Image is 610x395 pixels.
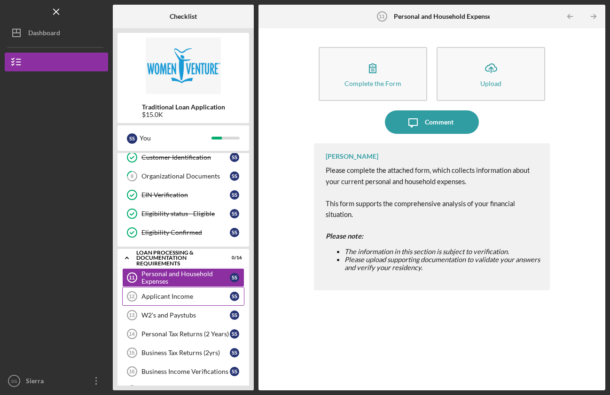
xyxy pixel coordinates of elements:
div: S S [230,329,239,339]
div: S S [230,190,239,200]
tspan: 16 [129,369,134,374]
button: Comment [385,110,479,134]
div: EIN Verification [141,191,230,199]
div: Dashboard [28,23,60,45]
div: Business Tax Returns (2yrs) [141,349,230,356]
div: $15.0K [142,111,225,118]
a: 16Business Income VerificationsSS [122,362,244,381]
span: The information in this section is subject to verification. [344,248,509,256]
div: Personal Tax Returns (2 Years) [141,330,230,338]
div: Business Income Verifications [141,368,230,375]
strong: Please note: [326,232,363,240]
div: Comment [425,110,454,134]
tspan: 8 [131,173,133,179]
div: W2's and Paystubs [141,311,230,319]
a: 15Business Tax Returns (2yrs)SS [122,343,244,362]
a: EIN VerificationSS [122,186,244,204]
button: Upload [437,47,545,101]
a: Customer IdentificationSS [122,148,244,167]
button: Complete the Form [319,47,427,101]
a: 12Applicant IncomeSS [122,287,244,306]
tspan: 15 [129,350,134,356]
a: Eligibility ConfirmedSS [122,223,244,242]
div: S S [230,153,239,162]
tspan: 14 [129,331,135,337]
div: Personal and Household Expenses [141,270,230,285]
div: S S [230,273,239,282]
div: S S [230,209,239,218]
div: Applicant Income [141,293,230,300]
tspan: 11 [129,275,134,280]
div: Eligibility status - Eligible [141,210,230,217]
div: S S [230,228,239,237]
div: Organizational Documents [141,172,230,180]
span: Please complete the attached form, which collects information about your current personal and hou... [326,166,530,185]
tspan: 13 [129,312,134,318]
tspan: 11 [379,14,384,19]
div: Customer Identification [141,154,230,161]
text: SS [11,379,17,384]
b: Checklist [170,13,197,20]
button: Dashboard [5,23,108,42]
div: 0 / 16 [225,255,242,261]
span: Please upload supporting documentation to validate your answers and verify your residency. [344,256,540,271]
a: 14Personal Tax Returns (2 Years)SS [122,325,244,343]
div: S S [230,292,239,301]
img: Product logo [117,38,249,94]
div: You [140,130,211,146]
div: Loan Processing & Documentation Requirements [136,250,219,266]
span: This form supports the comprehensive analysis of your financial situation. [326,200,515,218]
div: S S [230,367,239,376]
div: Upload [480,80,501,87]
b: Traditional Loan Application [142,103,225,111]
button: SSSierra [PERSON_NAME] [5,372,108,390]
div: Complete the Form [344,80,401,87]
a: 13W2's and PaystubsSS [122,306,244,325]
div: S S [127,133,137,144]
div: S S [230,171,239,181]
tspan: 12 [129,294,134,299]
div: Eligibility Confirmed [141,229,230,236]
a: 8Organizational DocumentsSS [122,167,244,186]
div: S S [230,348,239,357]
b: Personal and Household Expenses [394,13,494,20]
a: 11Personal and Household ExpensesSS [122,268,244,287]
a: Eligibility status - EligibleSS [122,204,244,223]
div: S S [230,310,239,320]
div: [PERSON_NAME] [326,153,378,160]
